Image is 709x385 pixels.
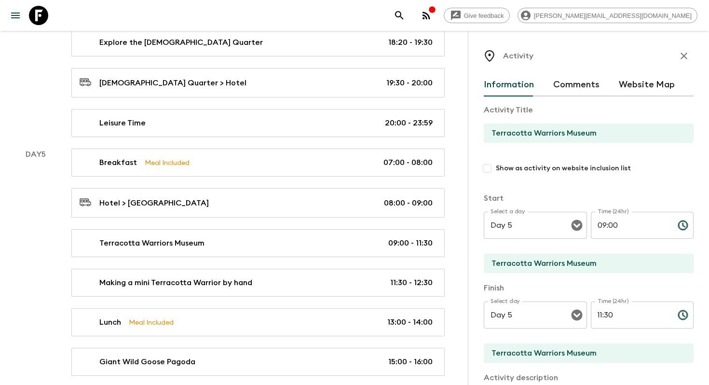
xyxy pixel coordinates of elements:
[484,73,534,96] button: Information
[388,356,433,368] p: 15:00 - 16:00
[99,316,121,328] p: Lunch
[99,117,146,129] p: Leisure Time
[591,212,670,239] input: hh:mm
[503,50,533,62] p: Activity
[99,77,246,89] p: [DEMOGRAPHIC_DATA] Quarter > Hotel
[619,73,675,96] button: Website Map
[484,192,694,204] p: Start
[12,149,60,160] p: Day 5
[673,216,693,235] button: Choose time, selected time is 9:00 AM
[673,305,693,325] button: Choose time, selected time is 11:30 AM
[484,254,686,273] input: Start Location
[390,6,409,25] button: search adventures
[459,12,509,19] span: Give feedback
[384,197,433,209] p: 08:00 - 09:00
[6,6,25,25] button: menu
[145,157,190,168] p: Meal Included
[496,164,631,173] span: Show as activity on website inclusion list
[390,277,433,289] p: 11:30 - 12:30
[491,207,525,216] label: Select a day
[484,124,686,143] input: E.g Hozuagawa boat tour
[71,188,445,218] a: Hotel > [GEOGRAPHIC_DATA]08:00 - 09:00
[71,109,445,137] a: Leisure Time20:00 - 23:59
[99,197,209,209] p: Hotel > [GEOGRAPHIC_DATA]
[484,282,694,294] p: Finish
[598,207,629,216] label: Time (24hr)
[553,73,600,96] button: Comments
[99,157,137,168] p: Breakfast
[388,237,433,249] p: 09:00 - 11:30
[71,308,445,336] a: LunchMeal Included13:00 - 14:00
[71,229,445,257] a: Terracotta Warriors Museum09:00 - 11:30
[484,372,694,384] p: Activity description
[385,117,433,129] p: 20:00 - 23:59
[570,219,584,232] button: Open
[591,302,670,329] input: hh:mm
[518,8,697,23] div: [PERSON_NAME][EMAIL_ADDRESS][DOMAIN_NAME]
[71,149,445,177] a: BreakfastMeal Included07:00 - 08:00
[99,277,252,289] p: Making a mini Terracotta Warrior by hand
[484,344,686,363] input: End Location (leave blank if same as Start)
[570,308,584,322] button: Open
[71,28,445,56] a: Explore the [DEMOGRAPHIC_DATA] Quarter18:20 - 19:30
[99,37,263,48] p: Explore the [DEMOGRAPHIC_DATA] Quarter
[129,317,174,328] p: Meal Included
[529,12,697,19] span: [PERSON_NAME][EMAIL_ADDRESS][DOMAIN_NAME]
[99,237,205,249] p: Terracotta Warriors Museum
[388,37,433,48] p: 18:20 - 19:30
[387,316,433,328] p: 13:00 - 14:00
[99,356,195,368] p: Giant Wild Goose Pagoda
[71,348,445,376] a: Giant Wild Goose Pagoda15:00 - 16:00
[383,157,433,168] p: 07:00 - 08:00
[598,297,629,305] label: Time (24hr)
[444,8,510,23] a: Give feedback
[71,269,445,297] a: Making a mini Terracotta Warrior by hand11:30 - 12:30
[71,68,445,97] a: [DEMOGRAPHIC_DATA] Quarter > Hotel19:30 - 20:00
[484,104,694,116] p: Activity Title
[386,77,433,89] p: 19:30 - 20:00
[491,297,520,305] label: Select day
